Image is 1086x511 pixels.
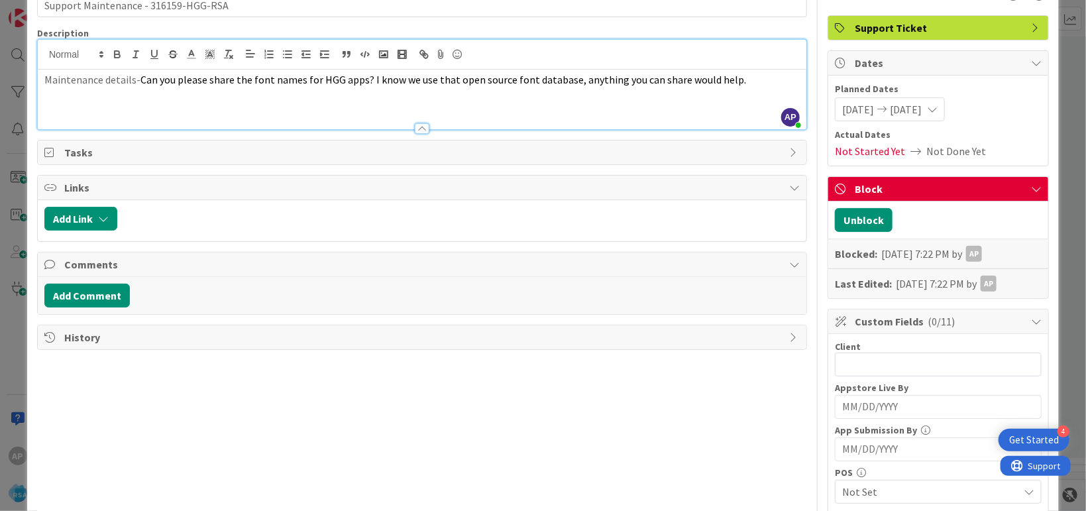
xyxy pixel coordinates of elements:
[1009,433,1059,447] div: Get Started
[835,341,861,353] label: Client
[855,181,1024,197] span: Block
[835,82,1042,96] span: Planned Dates
[835,208,893,232] button: Unblock
[926,143,986,159] span: Not Done Yet
[835,426,1042,435] div: App Submission By
[881,246,982,262] div: [DATE] 7:22 PM by
[928,315,955,328] span: ( 0/11 )
[999,429,1069,451] div: Open Get Started checklist, remaining modules: 4
[28,2,60,18] span: Support
[64,180,783,196] span: Links
[981,276,997,292] div: Ap
[64,256,783,272] span: Comments
[44,207,117,231] button: Add Link
[855,20,1024,36] span: Support Ticket
[835,276,892,292] b: Last Edited:
[896,276,997,292] div: [DATE] 7:22 PM by
[835,143,905,159] span: Not Started Yet
[64,329,783,345] span: History
[855,313,1024,329] span: Custom Fields
[855,55,1024,71] span: Dates
[835,468,1042,477] div: POS
[966,246,982,262] div: Ap
[835,383,1042,392] div: Appstore Live By
[835,128,1042,142] span: Actual Dates
[64,144,783,160] span: Tasks
[44,284,130,308] button: Add Comment
[781,108,800,127] span: AP
[842,101,874,117] span: [DATE]
[890,101,922,117] span: [DATE]
[140,73,746,86] span: Can you please share the font names for HGG apps? I know we use that open source font database, a...
[842,438,1034,461] input: MM/DD/YYYY
[1058,426,1069,437] div: 4
[842,484,1018,500] span: Not Set
[44,72,800,87] p: Maintenance details-
[835,246,877,262] b: Blocked:
[37,27,89,39] span: Description
[842,396,1034,418] input: MM/DD/YYYY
